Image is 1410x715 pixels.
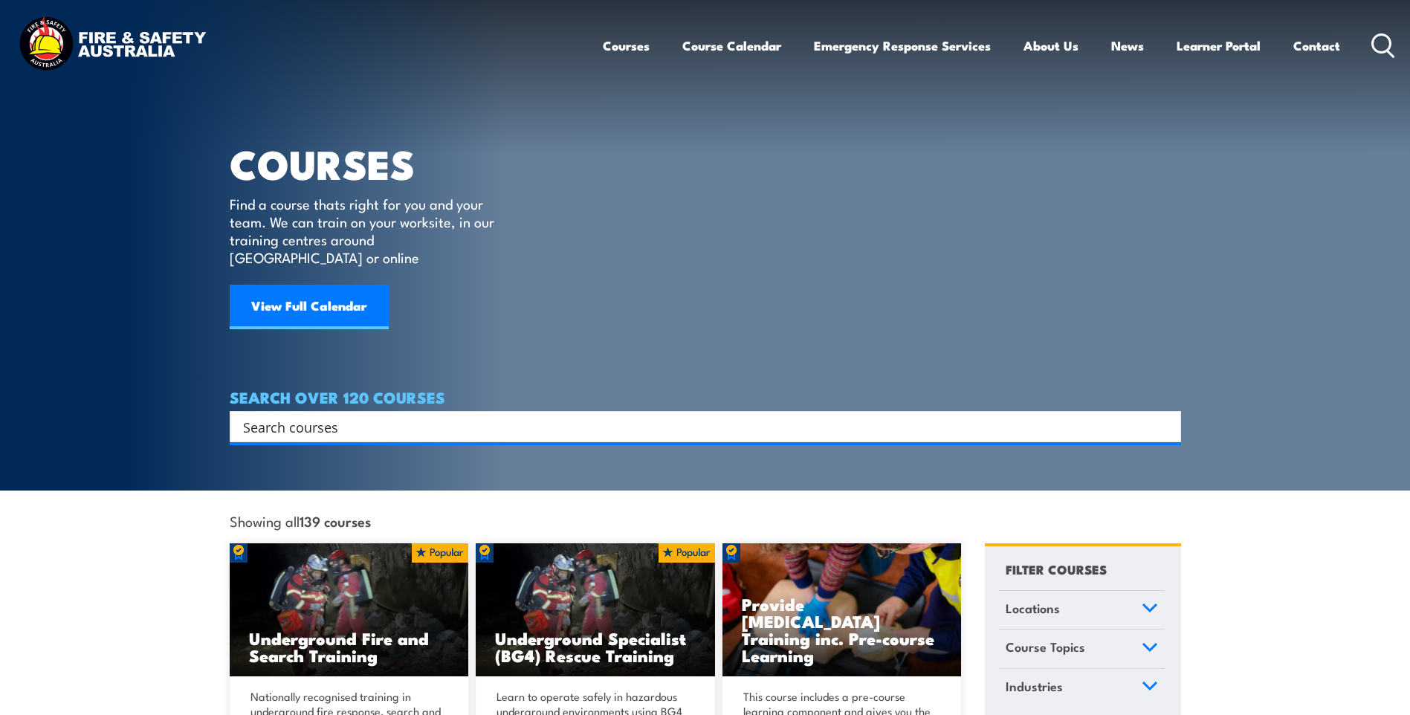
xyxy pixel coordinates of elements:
[476,543,715,677] a: Underground Specialist (BG4) Rescue Training
[230,146,516,181] h1: COURSES
[1023,26,1078,65] a: About Us
[1155,416,1176,437] button: Search magnifier button
[246,416,1151,437] form: Search form
[243,415,1148,438] input: Search input
[722,543,962,677] a: Provide [MEDICAL_DATA] Training inc. Pre-course Learning
[230,195,501,266] p: Find a course thats right for you and your team. We can train on your worksite, in our training c...
[230,513,371,528] span: Showing all
[230,543,469,677] a: Underground Fire and Search Training
[603,26,650,65] a: Courses
[1111,26,1144,65] a: News
[1177,26,1261,65] a: Learner Portal
[999,630,1165,668] a: Course Topics
[249,630,450,664] h3: Underground Fire and Search Training
[476,543,715,677] img: Underground mine rescue
[1006,637,1085,657] span: Course Topics
[230,543,469,677] img: Underground mine rescue
[300,511,371,531] strong: 139 courses
[742,595,942,664] h3: Provide [MEDICAL_DATA] Training inc. Pre-course Learning
[814,26,991,65] a: Emergency Response Services
[1006,676,1063,696] span: Industries
[999,669,1165,708] a: Industries
[230,285,389,329] a: View Full Calendar
[722,543,962,677] img: Low Voltage Rescue and Provide CPR
[1006,598,1060,618] span: Locations
[495,630,696,664] h3: Underground Specialist (BG4) Rescue Training
[1293,26,1340,65] a: Contact
[1006,559,1107,579] h4: FILTER COURSES
[682,26,781,65] a: Course Calendar
[999,591,1165,630] a: Locations
[230,389,1181,405] h4: SEARCH OVER 120 COURSES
